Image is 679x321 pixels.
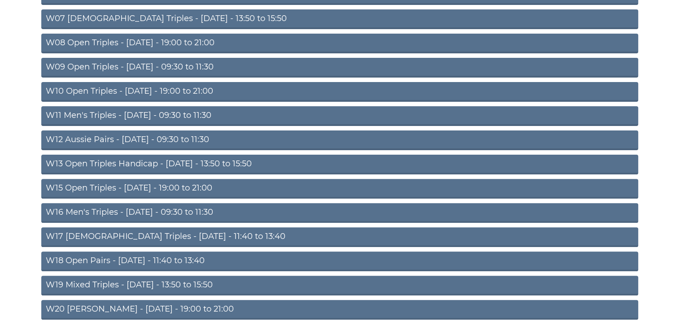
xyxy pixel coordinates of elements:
a: W09 Open Triples - [DATE] - 09:30 to 11:30 [41,58,638,78]
a: W19 Mixed Triples - [DATE] - 13:50 to 15:50 [41,276,638,295]
a: W13 Open Triples Handicap - [DATE] - 13:50 to 15:50 [41,155,638,174]
a: W10 Open Triples - [DATE] - 19:00 to 21:00 [41,82,638,102]
a: W11 Men's Triples - [DATE] - 09:30 to 11:30 [41,106,638,126]
a: W18 Open Pairs - [DATE] - 11:40 to 13:40 [41,252,638,271]
a: W12 Aussie Pairs - [DATE] - 09:30 to 11:30 [41,130,638,150]
a: W16 Men's Triples - [DATE] - 09:30 to 11:30 [41,203,638,223]
a: W17 [DEMOGRAPHIC_DATA] Triples - [DATE] - 11:40 to 13:40 [41,227,638,247]
a: W07 [DEMOGRAPHIC_DATA] Triples - [DATE] - 13:50 to 15:50 [41,9,638,29]
a: W20 [PERSON_NAME] - [DATE] - 19:00 to 21:00 [41,300,638,320]
a: W08 Open Triples - [DATE] - 19:00 to 21:00 [41,34,638,53]
a: W15 Open Triples - [DATE] - 19:00 to 21:00 [41,179,638,199]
